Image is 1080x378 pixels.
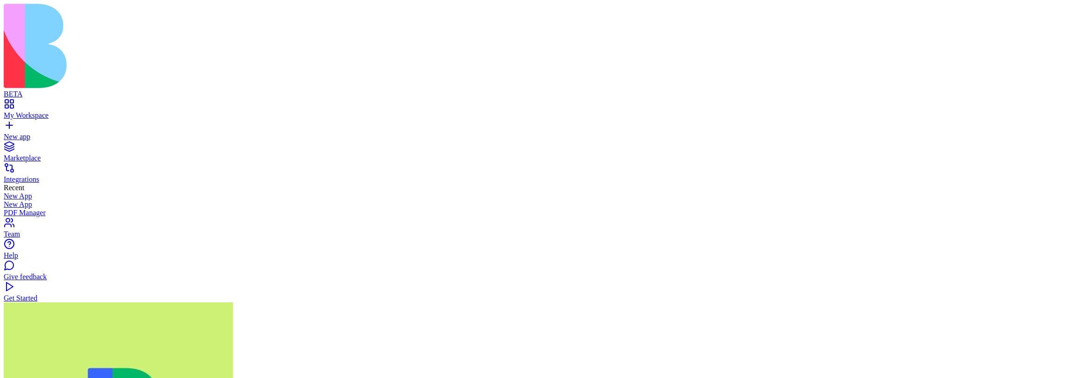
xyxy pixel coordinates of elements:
a: Team [4,222,1076,238]
a: PDF Manager [4,209,1076,217]
div: New app [4,133,1076,141]
a: New App [4,200,1076,209]
a: Integrations [4,167,1076,184]
img: logo [4,4,377,88]
a: New app [4,124,1076,141]
div: BETA [4,90,1076,98]
a: Get Started [4,286,1076,302]
a: My Workspace [4,103,1076,120]
a: BETA [4,82,1076,98]
div: Team [4,230,1076,238]
a: Give feedback [4,264,1076,281]
div: My Workspace [4,111,1076,120]
div: Marketplace [4,154,1076,162]
a: Marketplace [4,146,1076,162]
div: Help [4,251,1076,260]
a: New App [4,192,1076,200]
div: Integrations [4,175,1076,184]
div: Get Started [4,294,1076,302]
a: Help [4,243,1076,260]
span: Recent [4,184,24,192]
div: Give feedback [4,273,1076,281]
